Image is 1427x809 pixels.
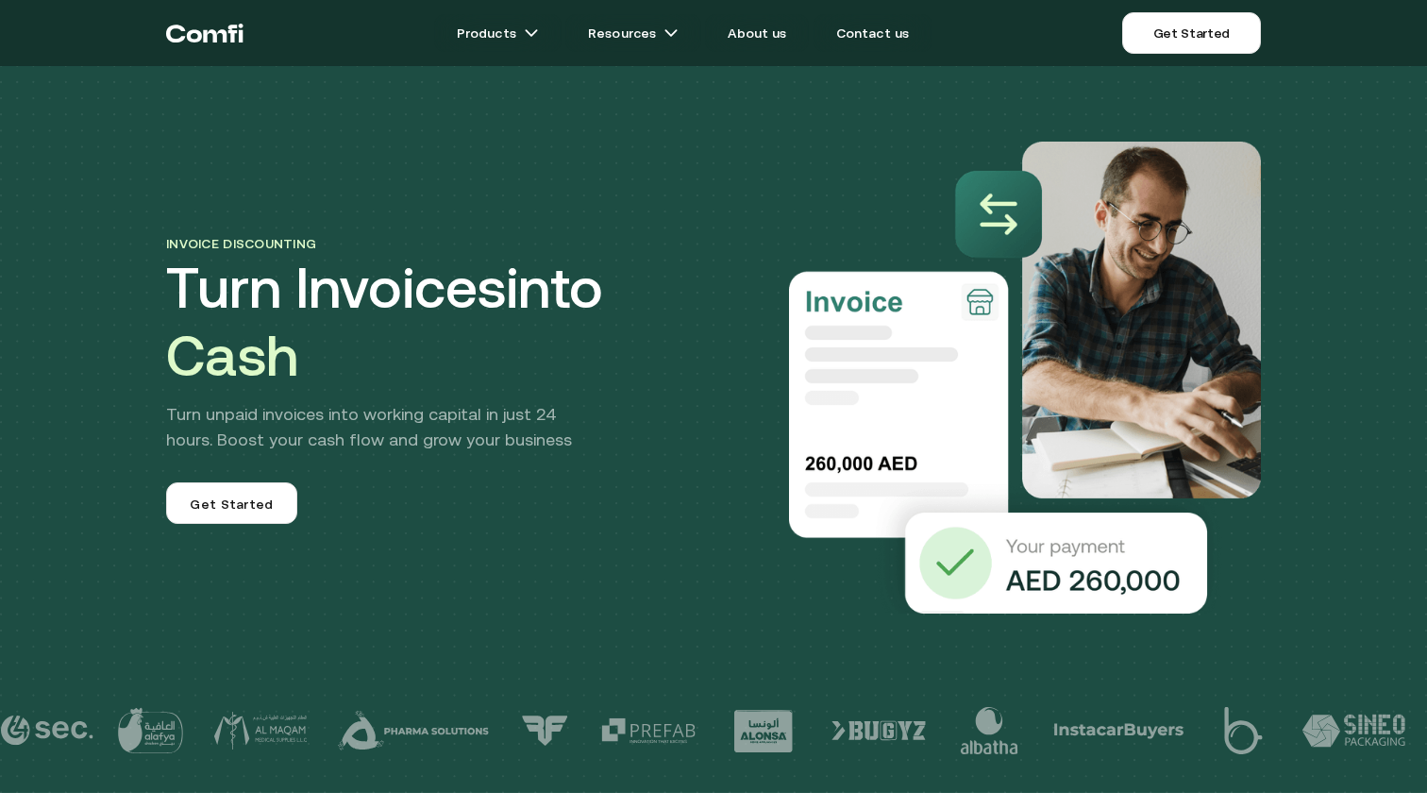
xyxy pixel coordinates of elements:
img: logo-11 [1215,707,1271,754]
a: Get Started [1122,12,1261,54]
span: Get Started [190,495,273,517]
img: Invoice Discounting [789,142,1261,614]
img: logo-9 [956,707,1022,754]
img: logo-7 [726,710,801,752]
img: logo-6 [601,702,696,759]
img: logo-5 [519,702,571,759]
p: Turn unpaid invoices into working capital in just 24 hours. Boost your cash flow and grow your bu... [166,401,604,452]
a: Resourcesarrow icons [565,14,701,52]
span: Invoice discounting [166,236,316,251]
a: Get Started [166,482,297,524]
img: arrow icons [663,25,679,41]
img: logo-2 [117,707,183,754]
img: logo-12 [1301,707,1405,754]
img: logo-4 [338,688,489,773]
img: logo-10 [1052,707,1184,754]
img: logo-3 [213,702,308,759]
h1: Turn Invoices into [166,254,713,390]
a: Contact us [814,14,932,52]
a: About us [705,14,809,52]
img: arrow icons [524,25,539,41]
span: Cash [166,323,298,388]
a: Productsarrow icons [434,14,562,52]
img: logo-8 [831,707,926,754]
a: Return to the top of the Comfi home page [166,5,243,61]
